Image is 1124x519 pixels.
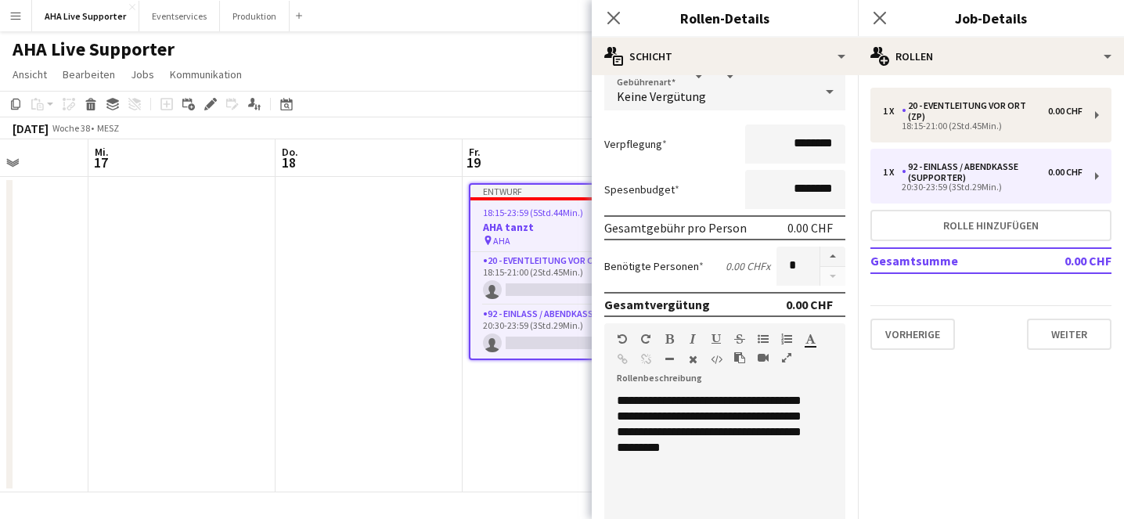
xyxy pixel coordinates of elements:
[1048,167,1083,178] div: 0.00 CHF
[13,38,175,61] h1: AHA Live Supporter
[124,64,160,85] a: Jobs
[858,38,1124,75] div: Rollen
[1027,319,1111,350] button: Weiter
[604,182,679,196] label: Spesenbudget
[470,305,643,359] app-card-role: 92 - Einlass / Abendkasse (Supporter)0/120:30-23:59 (3Std.29Min.)
[13,121,49,136] div: [DATE]
[820,247,845,267] button: Erhöhen
[279,153,298,171] span: 18
[604,137,667,151] label: Verpflegung
[711,353,722,366] button: HTML-Code
[1029,248,1111,273] td: 0.00 CHF
[664,333,675,345] button: Fett
[902,161,1048,183] div: 92 - Einlass / Abendkasse (Supporter)
[758,351,769,364] button: Video einfügen
[13,67,47,81] span: Ansicht
[617,333,628,345] button: Rückgängig
[97,122,119,134] div: MESZ
[604,297,710,312] div: Gesamtvergütung
[687,333,698,345] button: Kursiv
[164,64,248,85] a: Kommunikation
[805,333,816,345] button: Textfarbe
[95,145,109,159] span: Mi.
[170,67,242,81] span: Kommunikation
[493,235,510,247] span: AHA
[469,145,481,159] span: Fr.
[470,252,643,305] app-card-role: 20 - Eventleitung vor Ort (ZP)0/118:15-21:00 (2Std.45Min.)
[883,106,902,117] div: 1 x
[617,88,706,104] span: Keine Vergütung
[63,67,115,81] span: Bearbeiten
[664,353,675,366] button: Horizontale Linie
[786,297,833,312] div: 0.00 CHF
[734,351,745,364] button: Als einfacher Text einfügen
[470,220,643,234] h3: AHA tanzt
[32,1,139,31] button: AHA Live Supporter
[870,210,1111,241] button: Rolle hinzufügen
[883,183,1083,191] div: 20:30-23:59 (3Std.29Min.)
[592,38,858,75] div: Schicht
[483,207,583,218] span: 18:15-23:59 (5Std.44Min.)
[870,319,955,350] button: Vorherige
[726,259,770,273] div: 0.00 CHF x
[870,248,1029,273] td: Gesamtsumme
[687,353,698,366] button: Formatierung löschen
[858,8,1124,28] h3: Job-Details
[711,333,722,345] button: Unterstrichen
[604,220,747,236] div: Gesamtgebühr pro Person
[220,1,290,31] button: Produktion
[131,67,154,81] span: Jobs
[604,259,704,273] label: Benötigte Personen
[139,1,220,31] button: Eventservices
[758,333,769,345] button: Ungeordnete Liste
[1048,106,1083,117] div: 0.00 CHF
[781,351,792,364] button: Vollbild
[56,64,121,85] a: Bearbeiten
[592,8,858,28] h3: Rollen-Details
[883,122,1083,130] div: 18:15-21:00 (2Std.45Min.)
[6,64,53,85] a: Ansicht
[92,153,109,171] span: 17
[883,167,902,178] div: 1 x
[469,183,644,360] app-job-card: Entwurf18:15-23:59 (5Std.44Min.)0/2AHA tanzt AHA2 Rollen20 - Eventleitung vor Ort (ZP)0/118:15-21...
[52,122,91,134] span: Woche 38
[640,333,651,345] button: Wiederholen
[781,333,792,345] button: Geordnete Liste
[902,100,1048,122] div: 20 - Eventleitung vor Ort (ZP)
[787,220,833,236] div: 0.00 CHF
[467,153,481,171] span: 19
[734,333,745,345] button: Durchgestrichen
[470,185,643,197] div: Entwurf
[282,145,298,159] span: Do.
